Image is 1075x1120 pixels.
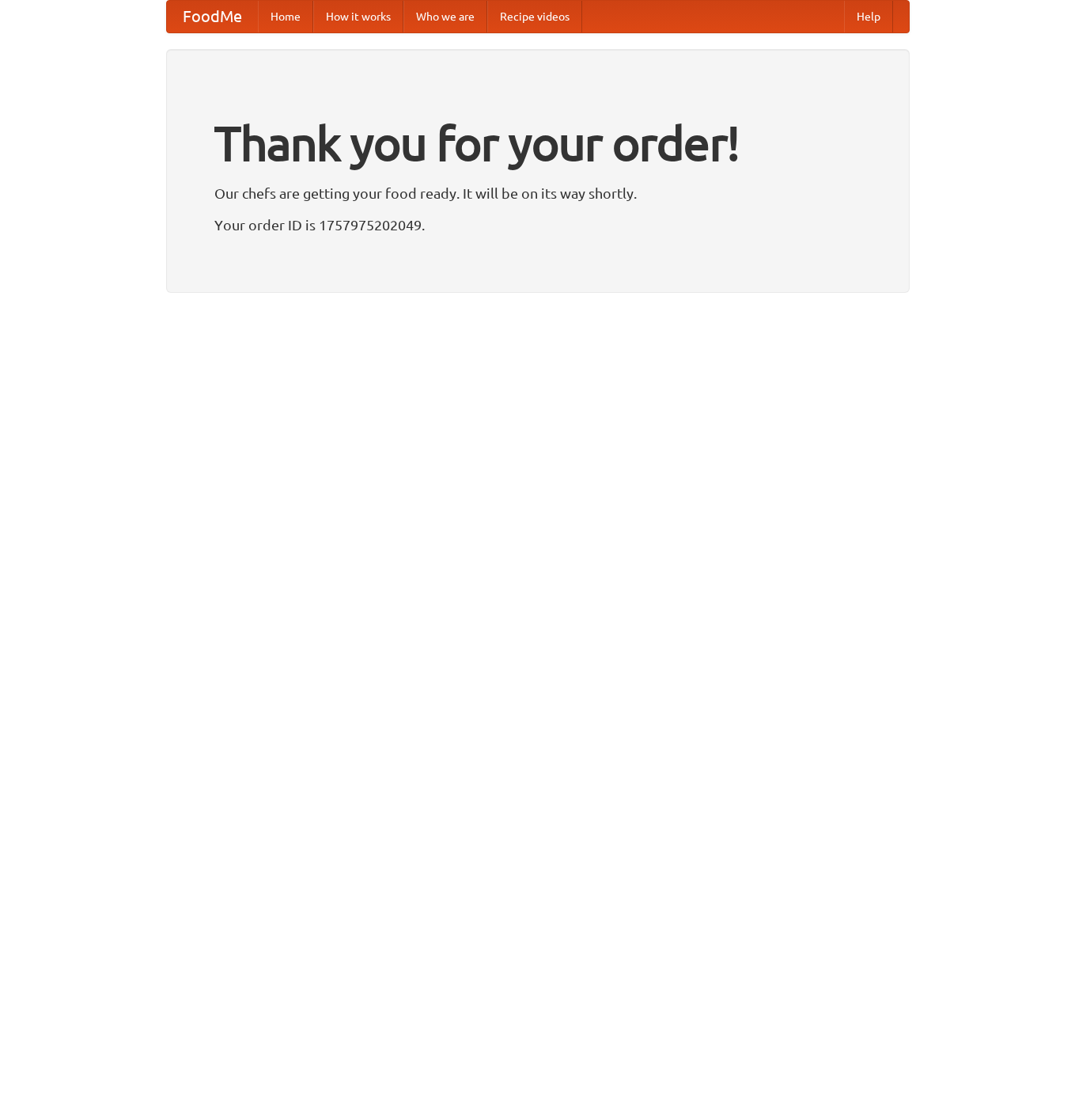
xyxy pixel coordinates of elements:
a: Help [844,1,893,32]
a: Recipe videos [487,1,582,32]
a: Home [258,1,313,32]
p: Our chefs are getting your food ready. It will be on its way shortly. [214,181,861,205]
a: FoodMe [167,1,258,32]
a: How it works [313,1,403,32]
p: Your order ID is 1757975202049. [214,213,861,237]
h1: Thank you for your order! [214,105,861,181]
a: Who we are [403,1,487,32]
